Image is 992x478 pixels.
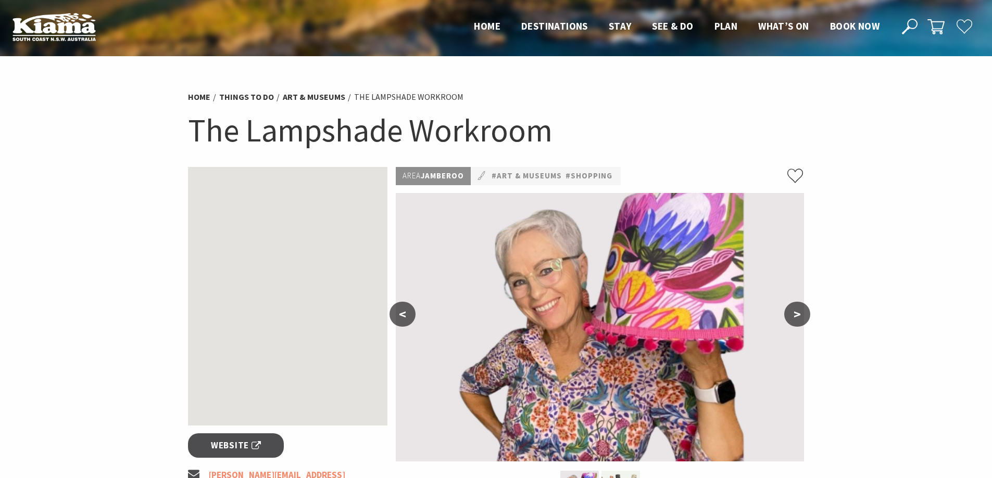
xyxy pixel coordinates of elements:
[219,92,274,102] a: Things To Do
[758,20,809,32] span: What’s On
[12,12,96,41] img: Kiama Logo
[354,91,463,104] li: The Lampshade Workroom
[521,20,588,32] span: Destinations
[784,302,810,327] button: >
[609,20,632,32] span: Stay
[396,167,471,185] p: Jamberoo
[390,302,416,327] button: <
[492,170,562,183] a: #Art & Museums
[211,438,261,453] span: Website
[463,18,890,35] nav: Main Menu
[474,20,500,32] span: Home
[188,433,284,458] a: Website
[283,92,345,102] a: Art & Museums
[188,109,805,151] h1: The Lampshade Workroom
[566,170,612,183] a: #Shopping
[830,20,880,32] span: Book now
[188,92,210,102] a: Home
[652,20,693,32] span: See & Do
[403,171,421,180] span: Area
[714,20,738,32] span: Plan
